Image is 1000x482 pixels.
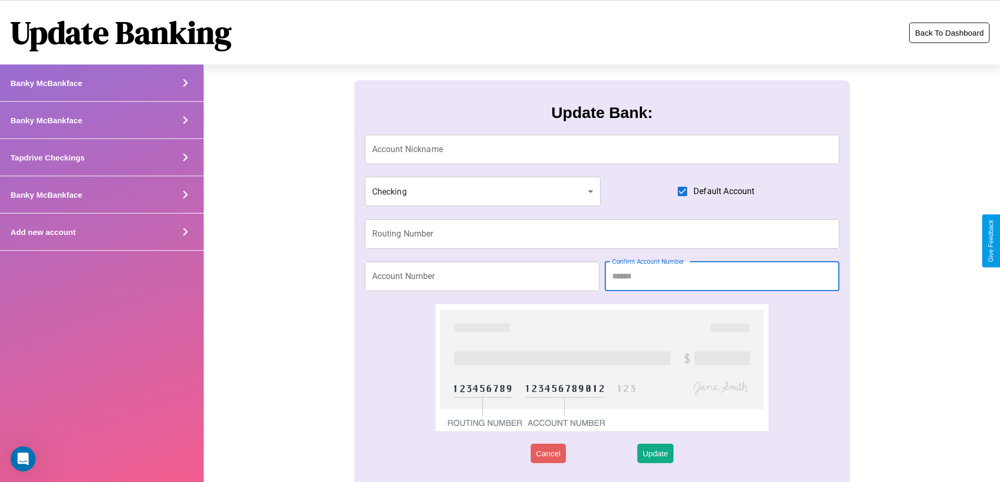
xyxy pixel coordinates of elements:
[10,446,36,472] iframe: Intercom live chat
[10,11,231,54] h1: Update Banking
[10,153,85,162] h4: Tapdrive Checkings
[637,444,673,463] button: Update
[987,220,995,262] div: Give Feedback
[10,228,76,237] h4: Add new account
[551,104,652,122] h3: Update Bank:
[10,79,82,88] h4: Banky McBankface
[365,177,601,206] div: Checking
[693,185,754,198] span: Default Account
[531,444,566,463] button: Cancel
[436,304,768,431] img: check
[10,116,82,125] h4: Banky McBankface
[10,190,82,199] h4: Banky McBankface
[612,257,684,266] label: Confirm Account Number
[909,23,990,43] button: Back To Dashboard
